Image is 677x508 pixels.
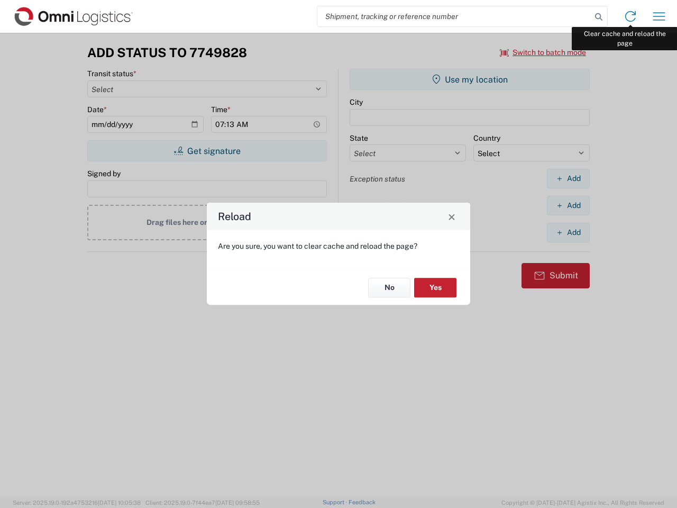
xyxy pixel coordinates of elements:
button: Close [444,209,459,224]
input: Shipment, tracking or reference number [317,6,591,26]
h4: Reload [218,209,251,224]
button: No [368,278,410,297]
button: Yes [414,278,456,297]
p: Are you sure, you want to clear cache and reload the page? [218,241,459,251]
